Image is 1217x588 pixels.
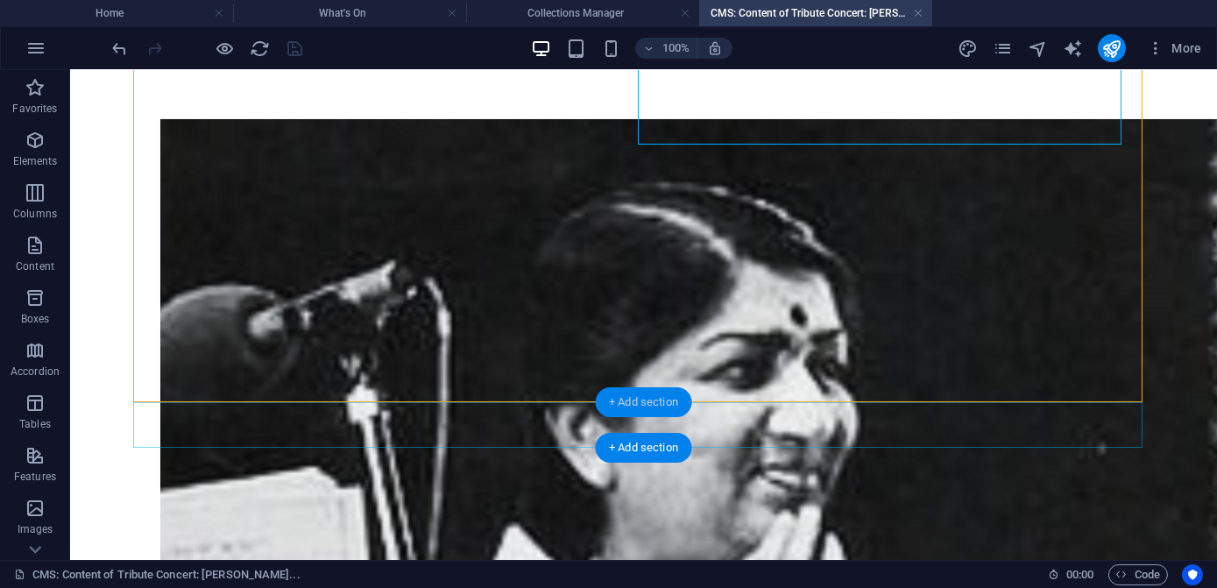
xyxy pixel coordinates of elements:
[699,4,932,23] h4: CMS: Content of Tribute Concert: [PERSON_NAME]...
[13,207,57,221] p: Columns
[993,39,1013,59] i: Pages (Ctrl+Alt+S)
[14,470,56,484] p: Features
[1182,564,1203,585] button: Usercentrics
[251,39,271,59] i: Reload page
[466,4,699,23] h4: Collections Manager
[1098,34,1126,62] button: publish
[16,259,54,273] p: Content
[1063,39,1083,59] i: AI Writer
[958,39,978,59] i: Design (Ctrl+Alt+Y)
[1140,34,1209,62] button: More
[233,4,466,23] h4: What's On
[635,38,697,59] button: 100%
[1101,39,1121,59] i: Publish
[595,387,692,417] div: + Add section
[1028,38,1049,59] button: navigator
[1079,568,1081,581] span: :
[14,564,301,585] a: Click to cancel selection. Double-click to open Pages
[18,522,53,536] p: Images
[11,365,60,379] p: Accordion
[1063,38,1084,59] button: text_generator
[595,433,692,463] div: + Add section
[13,154,58,168] p: Elements
[110,39,131,59] i: Undo: Change text (Ctrl+Z)
[1028,39,1048,59] i: Navigator
[1108,564,1168,585] button: Code
[19,417,51,431] p: Tables
[110,38,131,59] button: undo
[958,38,979,59] button: design
[21,312,50,326] p: Boxes
[1147,39,1202,57] span: More
[662,38,690,59] h6: 100%
[1066,564,1093,585] span: 00 00
[707,40,723,56] i: On resize automatically adjust zoom level to fit chosen device.
[1048,564,1094,585] h6: Session time
[1116,564,1160,585] span: Code
[993,38,1014,59] button: pages
[12,102,57,116] p: Favorites
[250,38,271,59] button: reload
